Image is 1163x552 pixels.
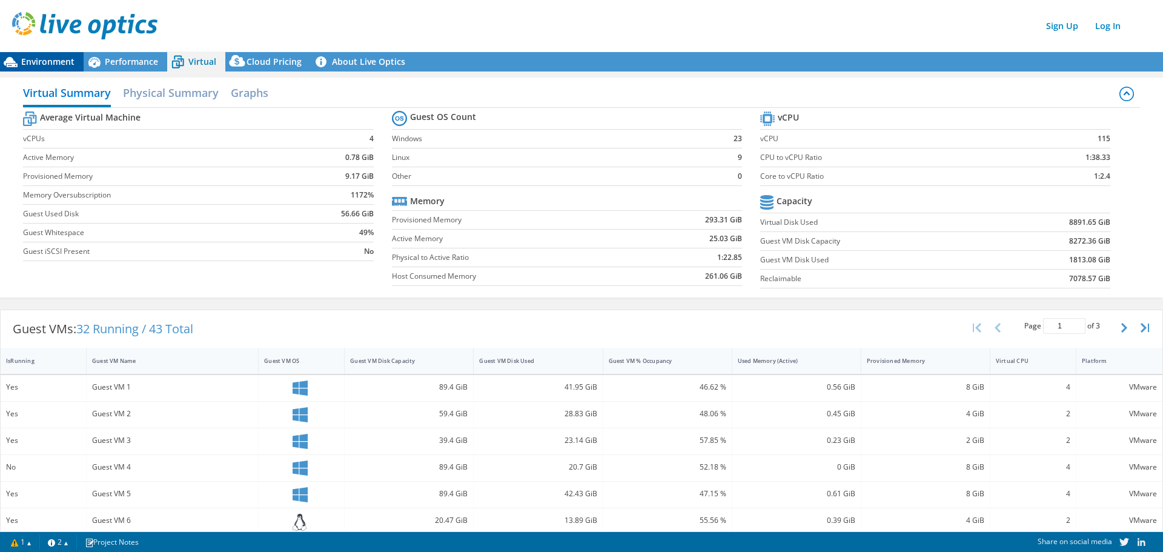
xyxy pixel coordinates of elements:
a: Log In [1089,17,1127,35]
b: 0 [738,170,742,182]
div: 4 GiB [867,514,984,527]
span: Cloud Pricing [247,56,302,67]
div: Guest VMs: [1,310,205,348]
label: Provisioned Memory [23,170,297,182]
label: Physical to Active Ratio [392,251,640,264]
div: 0.39 GiB [738,514,855,527]
div: 41.95 GiB [479,381,597,394]
div: 0.23 GiB [738,434,855,447]
div: Guest VM Disk Used [479,357,582,365]
div: Yes [6,434,81,447]
h2: Virtual Summary [23,81,111,107]
span: 3 [1096,321,1100,331]
div: VMware [1082,407,1157,421]
label: Reclaimable [760,273,997,285]
label: Active Memory [392,233,640,245]
label: CPU to vCPU Ratio [760,151,1018,164]
label: Guest VM Disk Used [760,254,997,266]
div: Guest VM % Occupancy [609,357,712,365]
label: Core to vCPU Ratio [760,170,1018,182]
a: Sign Up [1040,17,1084,35]
b: 7078.57 GiB [1069,273,1110,285]
div: 23.14 GiB [479,434,597,447]
label: vCPU [760,133,1018,145]
div: Yes [6,407,81,421]
label: Memory Oversubscription [23,189,297,201]
span: Virtual [188,56,216,67]
div: 0.45 GiB [738,407,855,421]
div: Guest VM Disk Capacity [350,357,453,365]
div: 2 [996,514,1070,527]
label: Linux [392,151,710,164]
b: 261.06 GiB [705,270,742,282]
div: 47.15 % [609,487,726,500]
div: 57.85 % [609,434,726,447]
div: Guest VM 5 [92,487,253,500]
a: About Live Optics [311,52,414,71]
b: 8272.36 GiB [1069,235,1110,247]
label: Provisioned Memory [392,214,640,226]
label: Guest Whitespace [23,227,297,239]
div: 39.4 GiB [350,434,468,447]
label: Guest VM Disk Capacity [760,235,997,247]
div: 2 [996,407,1070,421]
div: VMware [1082,381,1157,394]
div: 4 [996,487,1070,500]
div: VMware [1082,514,1157,527]
div: Guest VM 3 [92,434,253,447]
b: 49% [359,227,374,239]
div: Guest VM Name [92,357,238,365]
b: No [364,245,374,258]
div: 89.4 GiB [350,487,468,500]
div: 28.83 GiB [479,407,597,421]
div: Yes [6,514,81,527]
div: 0 GiB [738,461,855,474]
div: Yes [6,487,81,500]
label: Virtual Disk Used [760,216,997,228]
span: Environment [21,56,75,67]
input: jump to page [1043,318,1085,334]
div: 59.4 GiB [350,407,468,421]
b: 1813.08 GiB [1069,254,1110,266]
div: 4 [996,381,1070,394]
div: 4 [996,461,1070,474]
div: Provisioned Memory [867,357,970,365]
div: Guest VM OS [264,357,324,365]
div: 89.4 GiB [350,461,468,474]
div: 0.61 GiB [738,487,855,500]
div: 0.56 GiB [738,381,855,394]
label: Guest Used Disk [23,208,297,220]
div: Yes [6,381,81,394]
div: 42.43 GiB [479,487,597,500]
div: 89.4 GiB [350,381,468,394]
div: 2 [996,434,1070,447]
b: 25.03 GiB [709,233,742,245]
span: Share on social media [1038,536,1112,547]
b: 0.78 GiB [345,151,374,164]
a: Project Notes [76,534,147,550]
div: 48.06 % [609,407,726,421]
span: Page of [1024,318,1100,334]
span: 32 Running / 43 Total [76,321,193,337]
b: 1:38.33 [1085,151,1110,164]
div: 4 GiB [867,407,984,421]
h2: Graphs [231,81,268,105]
div: 20.7 GiB [479,461,597,474]
div: 13.89 GiB [479,514,597,527]
b: 1:2.4 [1094,170,1110,182]
b: 9 [738,151,742,164]
b: vCPU [778,111,799,124]
div: Platform [1082,357,1142,365]
div: Guest VM 4 [92,461,253,474]
div: 55.56 % [609,514,726,527]
a: 1 [2,534,40,550]
b: 293.31 GiB [705,214,742,226]
b: 23 [734,133,742,145]
div: No [6,461,81,474]
b: 8891.65 GiB [1069,216,1110,228]
label: vCPUs [23,133,297,145]
div: Used Memory (Active) [738,357,841,365]
b: 56.66 GiB [341,208,374,220]
b: 4 [369,133,374,145]
span: Performance [105,56,158,67]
